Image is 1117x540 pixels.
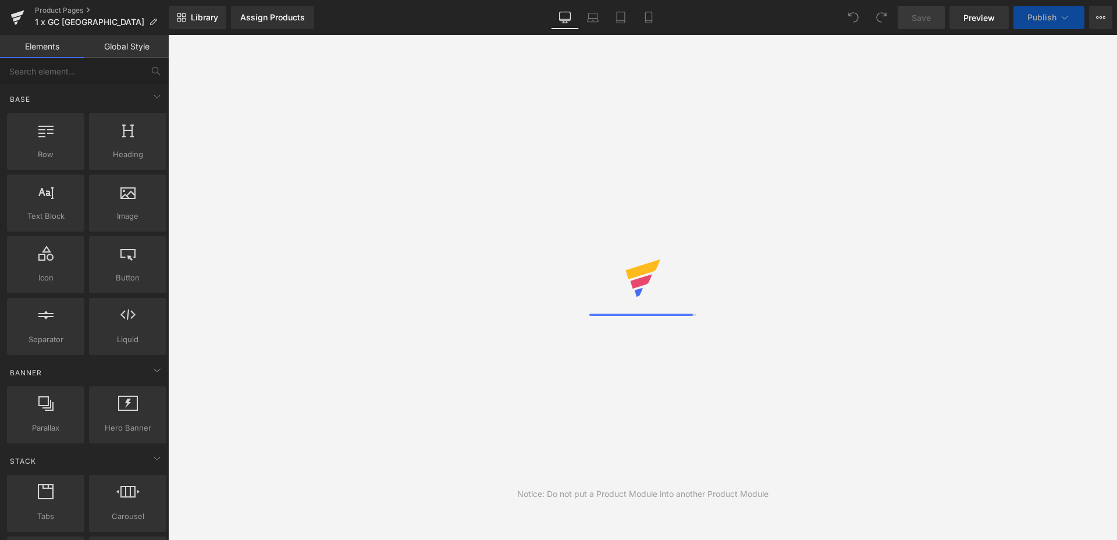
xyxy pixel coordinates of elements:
a: Laptop [579,6,607,29]
a: Product Pages [35,6,169,15]
a: Preview [949,6,1009,29]
a: Desktop [551,6,579,29]
a: New Library [169,6,226,29]
span: Icon [10,272,81,284]
span: Hero Banner [93,422,163,434]
span: Base [9,94,31,105]
a: Global Style [84,35,169,58]
span: 1 x GC [GEOGRAPHIC_DATA] [35,17,144,27]
a: Tablet [607,6,635,29]
span: Text Block [10,210,81,222]
span: Heading [93,148,163,161]
button: Redo [870,6,893,29]
span: Library [191,12,218,23]
div: Assign Products [240,13,305,22]
span: Banner [9,367,43,378]
span: Row [10,148,81,161]
button: Publish [1013,6,1084,29]
span: Preview [963,12,995,24]
span: Stack [9,456,37,467]
span: Tabs [10,510,81,523]
span: Button [93,272,163,284]
span: Parallax [10,422,81,434]
span: Carousel [93,510,163,523]
span: Save [912,12,931,24]
button: More [1089,6,1112,29]
span: Liquid [93,333,163,346]
span: Separator [10,333,81,346]
span: Publish [1027,13,1056,22]
span: Image [93,210,163,222]
a: Mobile [635,6,663,29]
button: Undo [842,6,865,29]
div: Notice: Do not put a Product Module into another Product Module [517,488,769,500]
